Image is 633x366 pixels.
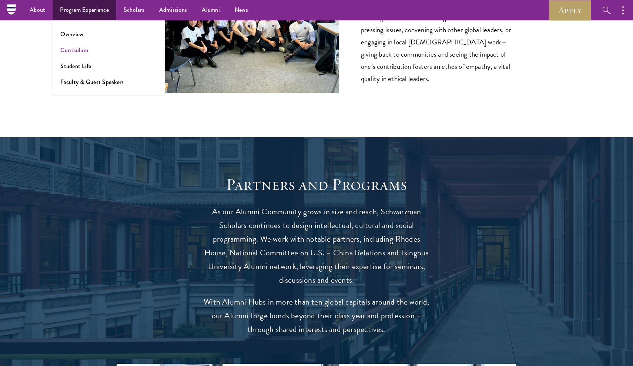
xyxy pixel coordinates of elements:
[202,205,431,287] p: As our Alumni Community grows in size and reach, Schwarzman Scholars continues to design intellec...
[202,295,431,336] p: With Alumni Hubs in more than ten global capitals around the world, our Alumni forge bonds beyond...
[202,174,431,195] h3: Partners and Programs
[60,46,88,54] a: Curriculum
[60,30,83,38] a: Overview
[60,62,91,70] a: Student Life
[60,78,124,86] a: Faculty & Guest Speakers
